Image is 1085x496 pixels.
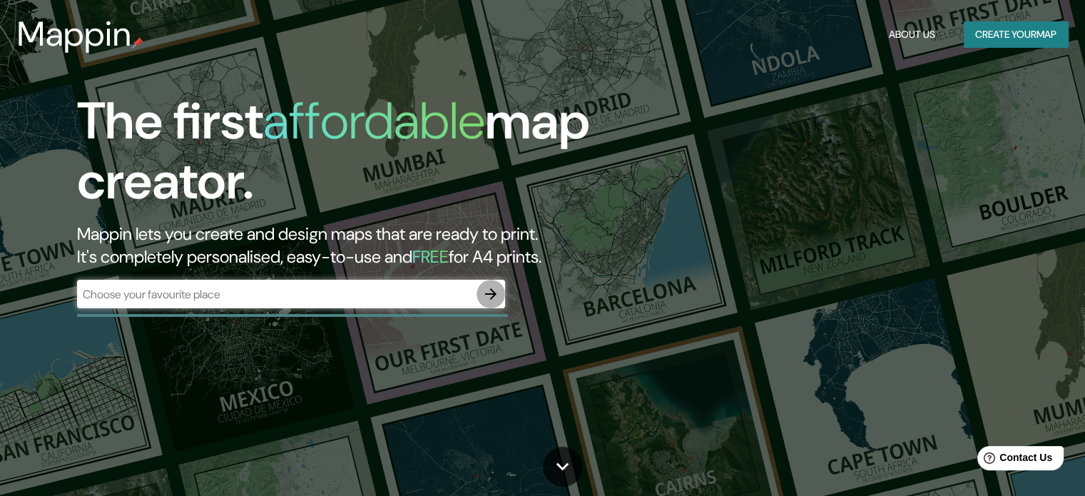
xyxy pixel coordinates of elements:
h3: Mappin [17,14,132,54]
img: mappin-pin [132,37,143,49]
iframe: Help widget launcher [958,440,1069,480]
h5: FREE [412,246,449,268]
h1: affordable [263,88,485,154]
h2: Mappin lets you create and design maps that are ready to print. It's completely personalised, eas... [77,223,620,268]
input: Choose your favourite place [77,286,477,303]
button: About Us [883,21,941,48]
h1: The first map creator. [77,91,620,223]
button: Create yourmap [964,21,1068,48]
